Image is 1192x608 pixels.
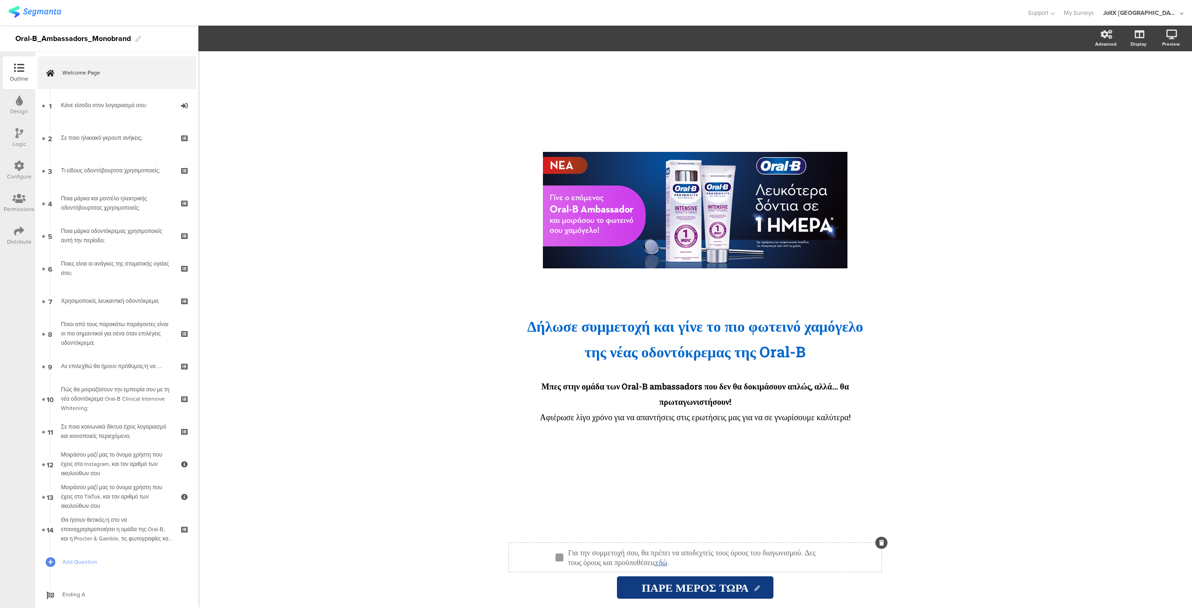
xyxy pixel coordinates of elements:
[38,480,196,513] a: 13 Μοιράσου μαζί μας το όνομα χρήστη που έχεις στο TikTok, και τον αριθμό των ακολούθων σου
[61,515,172,543] div: Θα ήσουν θετικός/η στο να επαναχρησιμοποιήσει η ομάδα της Oral-B, και η Procter & Gamble, τις φωτ...
[61,226,172,245] div: Ποια μάρκα οδοντόκρεμας χρησιμοποιείς αυτή την περίοδο;
[48,133,52,143] span: 2
[38,89,196,122] a: 1 Κάνε είσοδο στον λογαριασμό σου:
[48,328,52,339] span: 8
[38,154,196,187] a: 3 Τι είδους οδοντόβουρτσα χρησιμοποιείς;
[568,547,830,567] p: Για την συμμετοχή σου, θα πρέπει να αποδεχτείς τους όρους του διαγωνισμού. Δες τους όρους και προ...
[38,56,196,89] a: Welcome Page
[38,122,196,154] a: 2 Σε ποιο ηλικιακό γκρουπ ανήκεις;
[47,492,54,502] span: 13
[48,361,52,371] span: 9
[1131,41,1146,48] div: Display
[656,557,667,567] a: εδώ
[61,385,172,413] div: Πώς θα μοιραζόσουν την εμπειρία σου με τη νέα οδοντόκρεμα Oral-B Clinical Intensive Whitening;
[48,296,52,306] span: 7
[47,394,54,404] span: 10
[10,75,28,83] div: Outline
[38,448,196,480] a: 12 Μοιράσου μαζί μας το όνομα χρήστη που έχεις στο Instagram, και τον αριθμό των ακολούθων σου
[38,252,196,285] a: 6 Ποιες είναι οι ανάγκες της στοματικής υγείας σου;
[542,381,849,407] strong: Μπες στην ομάδα των Oral-B ambassadors που δεν θα δοκιμάσουν απλώς, αλλά… θα πρωταγωνιστήσουν!
[38,317,196,350] a: 8 Ποιοι από τους παρακάτω παράγοντες είναι οι πιο σημαντικοί για σένα όταν επιλέγεις οδοντόκρεμα;
[38,285,196,317] a: 7 Χρησιμοποιείς λευκαντική οδοντόκρεμα;
[48,231,52,241] span: 5
[8,6,61,18] img: segmanta logo
[1162,41,1180,48] div: Preview
[617,576,773,599] input: Start
[48,263,52,273] span: 6
[61,362,172,371] div: Αν επιλεχθώ θα ήμουν πρόθυμος/η να ….
[61,166,172,175] div: Τι είδους οδοντόβουρτσα χρησιμοποιείς;
[61,133,172,143] div: Σε ποιο ηλικιακό γκρουπ ανήκεις;
[48,165,52,176] span: 3
[47,524,54,534] span: 14
[7,238,32,246] div: Distribute
[10,107,28,116] div: Design
[47,426,53,437] span: 11
[38,350,196,383] a: 9 Αν επιλεχθώ θα ήμουν πρόθυμος/η να ….
[1095,41,1117,48] div: Advanced
[61,259,172,278] div: Ποιες είναι οι ανάγκες της στοματικής υγείας σου;
[61,422,172,441] div: Σε ποια κοινωνικά δίκτυα έχεις λογαριασμό και κοινοποιείς περιεχόμενο;
[527,316,863,362] span: Δήλωσε συμμετοχή και γίνε το πιο φωτεινό χαμόγελο της νέας οδοντόκρεμα ς της Oral-B
[15,31,131,46] div: Oral-B_Ambassadors_Monobrand
[61,296,172,306] div: Χρησιμοποιείς λευκαντική οδοντόκρεμα;
[38,415,196,448] a: 11 Σε ποια κοινωνικά δίκτυα έχεις λογαριασμό και κοινοποιείς περιεχόμενο;
[4,205,34,213] div: Permissions
[38,219,196,252] a: 5 Ποια μάρκα οδοντόκρεμας χρησιμοποιείς αυτή την περίοδο;
[62,68,182,77] span: Welcome Page
[13,140,26,148] div: Logic
[38,383,196,415] a: 10 Πώς θα μοιραζόσουν την εμπειρία σου με τη νέα οδοντόκρεμα Oral-B Clinical Intensive Whitening;
[61,194,172,212] div: Ποια μάρκα και μοντέλο ηλεκτρικής οδοντόβουρτσας χρησιμοποιείς;
[1103,8,1178,17] div: JoltX [GEOGRAPHIC_DATA]
[38,187,196,219] a: 4 Ποια μάρκα και μοντέλο ηλεκτρικής οδοντόβουρτσας χρησιμοποιείς;
[61,320,172,348] div: Ποιοι από τους παρακάτω παράγοντες είναι οι πιο σημαντικοί για σένα όταν επιλέγεις οδοντόκρεμα;
[62,557,182,567] span: Add Question
[47,459,54,469] span: 12
[62,590,182,599] span: Ending A
[540,411,850,423] span: Αφιέρωσε λίγο χρόνο για να απαντήσεις στις ερωτήσεις μας για να σε γνωρίσουμε καλύτερα!
[61,450,172,478] div: Μοιράσου μαζί μας το όνομα χρήστη που έχεις στο Instagram, και τον αριθμό των ακολούθων σου
[61,101,172,110] div: Κάνε είσοδο στον λογαριασμό σου:
[61,483,172,511] div: Μοιράσου μαζί μας το όνομα χρήστη που έχεις στο TikTok, και τον αριθμό των ακολούθων σου
[49,100,52,110] span: 1
[1028,8,1049,17] span: Support
[7,172,32,181] div: Configure
[48,198,52,208] span: 4
[38,513,196,546] a: 14 Θα ήσουν θετικός/η στο να επαναχρησιμοποιήσει η ομάδα της Oral-B, και η Procter & Gamble, τις ...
